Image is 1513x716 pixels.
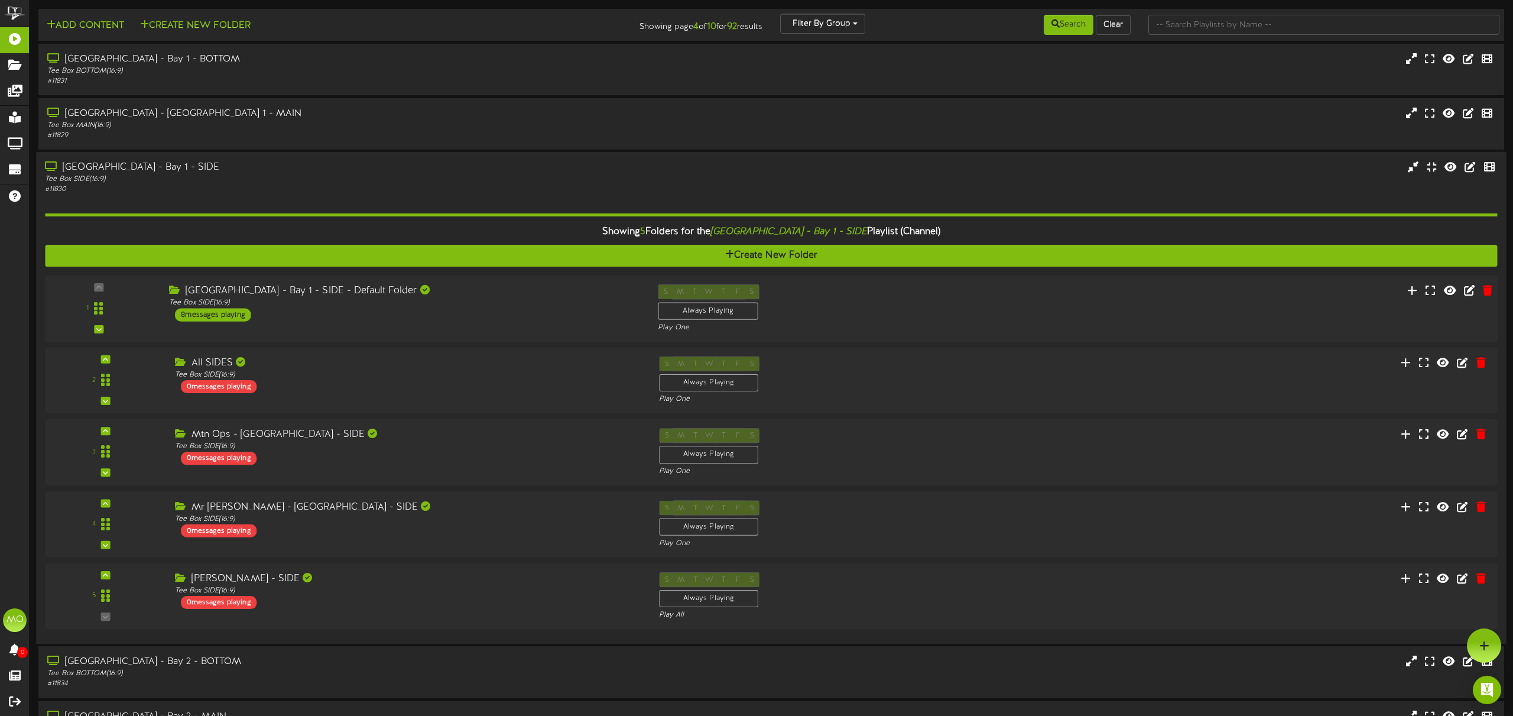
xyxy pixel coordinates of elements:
[181,596,257,609] div: 0 messages playing
[45,161,639,174] div: [GEOGRAPHIC_DATA] - Bay 1 - SIDE
[17,647,28,658] span: 0
[45,174,639,184] div: Tee Box SIDE ( 16:9 )
[175,500,641,514] div: Mr [PERSON_NAME] - [GEOGRAPHIC_DATA] - SIDE
[707,21,716,32] strong: 10
[47,121,640,131] div: Tee Box MAIN ( 16:9 )
[1044,15,1093,35] button: Search
[47,66,640,76] div: Tee Box BOTTOM ( 16:9 )
[45,184,639,195] div: # 11830
[1096,15,1131,35] button: Clear
[47,76,640,86] div: # 11831
[47,107,640,121] div: [GEOGRAPHIC_DATA] - [GEOGRAPHIC_DATA] 1 - MAIN
[658,323,1006,333] div: Play One
[659,519,758,536] div: Always Playing
[47,53,640,66] div: [GEOGRAPHIC_DATA] - Bay 1 - BOTTOM
[659,394,1004,404] div: Play One
[780,14,865,34] button: Filter By Group
[693,21,699,32] strong: 4
[181,524,257,537] div: 0 messages playing
[175,442,641,452] div: Tee Box SIDE ( 16:9 )
[181,452,257,465] div: 0 messages playing
[169,284,640,298] div: [GEOGRAPHIC_DATA] - Bay 1 - SIDE - Default Folder
[659,374,758,391] div: Always Playing
[175,370,641,380] div: Tee Box SIDE ( 16:9 )
[640,227,645,238] span: 5
[181,380,257,393] div: 0 messages playing
[659,590,758,607] div: Always Playing
[659,539,1004,549] div: Play One
[45,245,1497,267] button: Create New Folder
[36,219,1506,245] div: Showing Folders for the Playlist (Channel)
[710,227,867,238] i: [GEOGRAPHIC_DATA] - Bay 1 - SIDE
[47,669,640,679] div: Tee Box BOTTOM ( 16:9 )
[3,608,27,632] div: MO
[659,446,758,464] div: Always Playing
[659,610,1004,620] div: Play All
[175,429,641,442] div: Mtn Ops - [GEOGRAPHIC_DATA] - SIDE
[175,309,251,322] div: 8 messages playing
[43,18,128,33] button: Add Content
[1473,676,1501,704] div: Open Intercom Messenger
[727,21,737,32] strong: 92
[175,514,641,524] div: Tee Box SIDE ( 16:9 )
[1148,15,1499,35] input: -- Search Playlists by Name --
[169,298,640,308] div: Tee Box SIDE ( 16:9 )
[658,302,758,320] div: Always Playing
[47,679,640,689] div: # 11834
[175,357,641,370] div: All SIDES
[137,18,254,33] button: Create New Folder
[47,655,640,669] div: [GEOGRAPHIC_DATA] - Bay 2 - BOTTOM
[47,131,640,141] div: # 11829
[175,586,641,596] div: Tee Box SIDE ( 16:9 )
[175,572,641,586] div: [PERSON_NAME] - SIDE
[525,14,771,34] div: Showing page of for results
[659,466,1004,477] div: Play One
